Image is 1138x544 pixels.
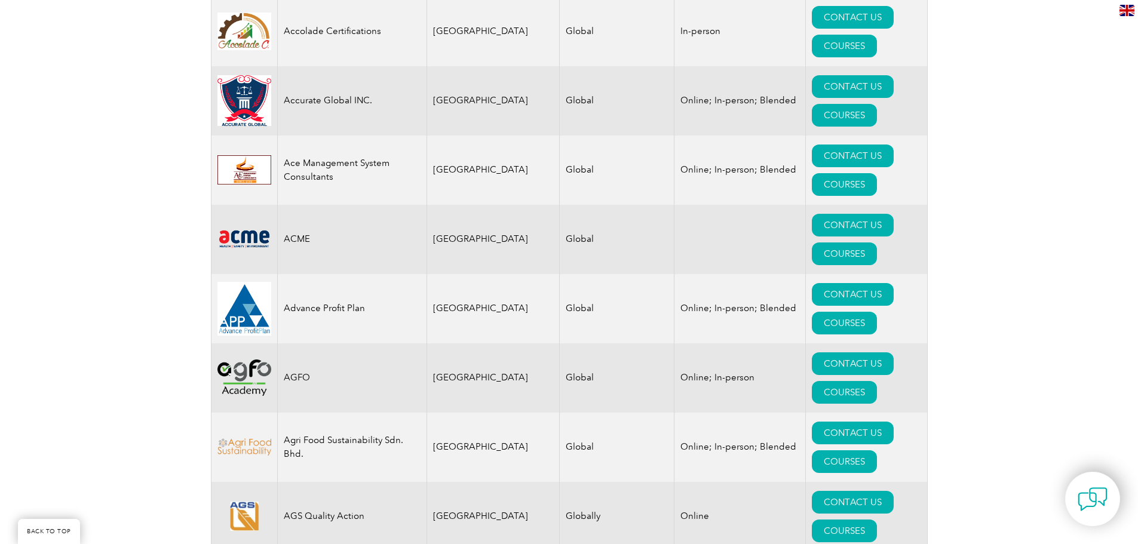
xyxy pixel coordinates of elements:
[1119,5,1134,16] img: en
[560,66,674,136] td: Global
[277,136,427,205] td: Ace Management System Consultants
[674,274,806,343] td: Online; In-person; Blended
[217,359,271,395] img: 2d900779-188b-ea11-a811-000d3ae11abd-logo.png
[277,66,427,136] td: Accurate Global INC.
[560,413,674,482] td: Global
[277,413,427,482] td: Agri Food Sustainability Sdn. Bhd.
[217,155,271,185] img: 306afd3c-0a77-ee11-8179-000d3ae1ac14-logo.jpg
[427,66,560,136] td: [GEOGRAPHIC_DATA]
[812,381,877,404] a: COURSES
[217,502,271,531] img: e8128bb3-5a91-eb11-b1ac-002248146a66-logo.png
[217,438,271,456] img: f9836cf2-be2c-ed11-9db1-00224814fd52-logo.png
[812,352,894,375] a: CONTACT US
[427,136,560,205] td: [GEOGRAPHIC_DATA]
[560,343,674,413] td: Global
[427,274,560,343] td: [GEOGRAPHIC_DATA]
[812,214,894,236] a: CONTACT US
[812,75,894,98] a: CONTACT US
[812,6,894,29] a: CONTACT US
[674,66,806,136] td: Online; In-person; Blended
[812,312,877,334] a: COURSES
[812,35,877,57] a: COURSES
[427,205,560,274] td: [GEOGRAPHIC_DATA]
[560,136,674,205] td: Global
[277,205,427,274] td: ACME
[1078,484,1108,514] img: contact-chat.png
[674,343,806,413] td: Online; In-person
[812,520,877,542] a: COURSES
[277,274,427,343] td: Advance Profit Plan
[812,491,894,514] a: CONTACT US
[18,519,80,544] a: BACK TO TOP
[217,282,271,336] img: cd2924ac-d9bc-ea11-a814-000d3a79823d-logo.jpg
[217,228,271,250] img: 0f03f964-e57c-ec11-8d20-002248158ec2-logo.png
[674,413,806,482] td: Online; In-person; Blended
[812,283,894,306] a: CONTACT US
[427,343,560,413] td: [GEOGRAPHIC_DATA]
[812,242,877,265] a: COURSES
[427,413,560,482] td: [GEOGRAPHIC_DATA]
[812,422,894,444] a: CONTACT US
[812,145,894,167] a: CONTACT US
[812,450,877,473] a: COURSES
[812,104,877,127] a: COURSES
[560,205,674,274] td: Global
[812,173,877,196] a: COURSES
[217,13,271,50] img: 1a94dd1a-69dd-eb11-bacb-002248159486-logo.jpg
[277,343,427,413] td: AGFO
[560,274,674,343] td: Global
[674,136,806,205] td: Online; In-person; Blended
[217,75,271,127] img: a034a1f6-3919-f011-998a-0022489685a1-logo.png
